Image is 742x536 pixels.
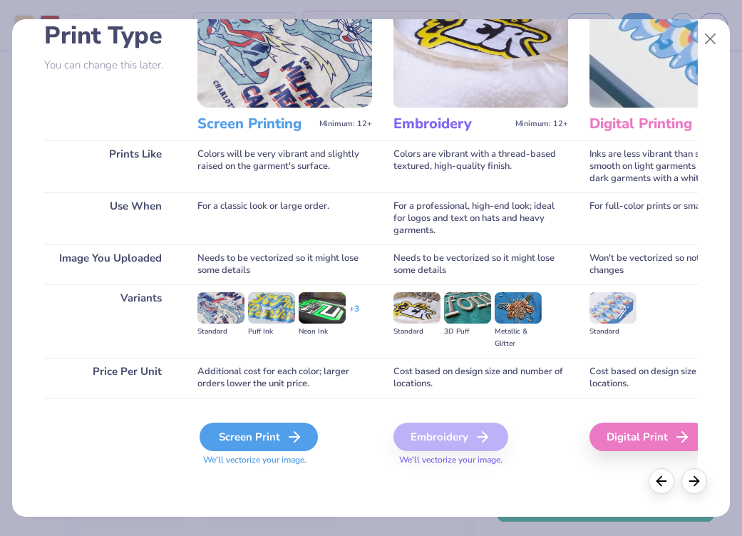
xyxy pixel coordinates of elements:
[248,326,295,338] div: Puff Ink
[393,326,440,338] div: Standard
[248,292,295,324] img: Puff Ink
[697,26,724,53] button: Close
[44,358,176,398] div: Price Per Unit
[393,115,510,133] h3: Embroidery
[197,292,244,324] img: Standard
[197,358,372,398] div: Additional cost for each color; larger orders lower the unit price.
[299,292,346,324] img: Neon Ink
[197,140,372,192] div: Colors will be very vibrant and slightly raised on the garment's surface.
[393,140,568,192] div: Colors are vibrant with a thread-based textured, high-quality finish.
[589,423,708,451] div: Digital Print
[197,454,372,466] span: We'll vectorize your image.
[393,423,508,451] div: Embroidery
[44,192,176,244] div: Use When
[589,292,637,324] img: Standard
[444,326,491,338] div: 3D Puff
[197,244,372,284] div: Needs to be vectorized so it might lose some details
[393,454,568,466] span: We'll vectorize your image.
[393,292,440,324] img: Standard
[515,119,568,129] span: Minimum: 12+
[393,244,568,284] div: Needs to be vectorized so it might lose some details
[319,119,372,129] span: Minimum: 12+
[197,115,314,133] h3: Screen Printing
[44,59,176,71] p: You can change this later.
[495,326,542,350] div: Metallic & Glitter
[200,423,318,451] div: Screen Print
[197,192,372,244] div: For a classic look or large order.
[444,292,491,324] img: 3D Puff
[197,326,244,338] div: Standard
[44,140,176,192] div: Prints Like
[393,192,568,244] div: For a professional, high-end look; ideal for logos and text on hats and heavy garments.
[44,244,176,284] div: Image You Uploaded
[44,284,176,358] div: Variants
[589,115,706,133] h3: Digital Printing
[589,326,637,338] div: Standard
[299,326,346,338] div: Neon Ink
[495,292,542,324] img: Metallic & Glitter
[393,358,568,398] div: Cost based on design size and number of locations.
[349,303,359,327] div: + 3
